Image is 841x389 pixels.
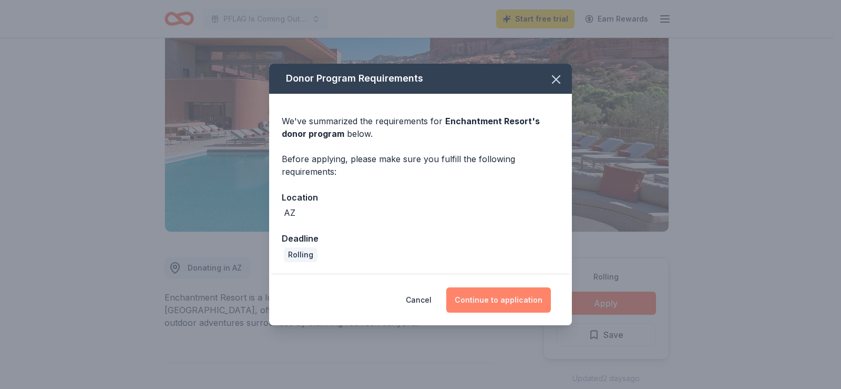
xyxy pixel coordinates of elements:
div: Deadline [282,232,559,245]
div: Location [282,191,559,204]
div: Before applying, please make sure you fulfill the following requirements: [282,153,559,178]
div: AZ [284,206,295,219]
button: Continue to application [446,287,551,313]
div: Rolling [284,247,317,262]
div: We've summarized the requirements for below. [282,115,559,140]
button: Cancel [406,287,432,313]
div: Donor Program Requirements [269,64,572,94]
